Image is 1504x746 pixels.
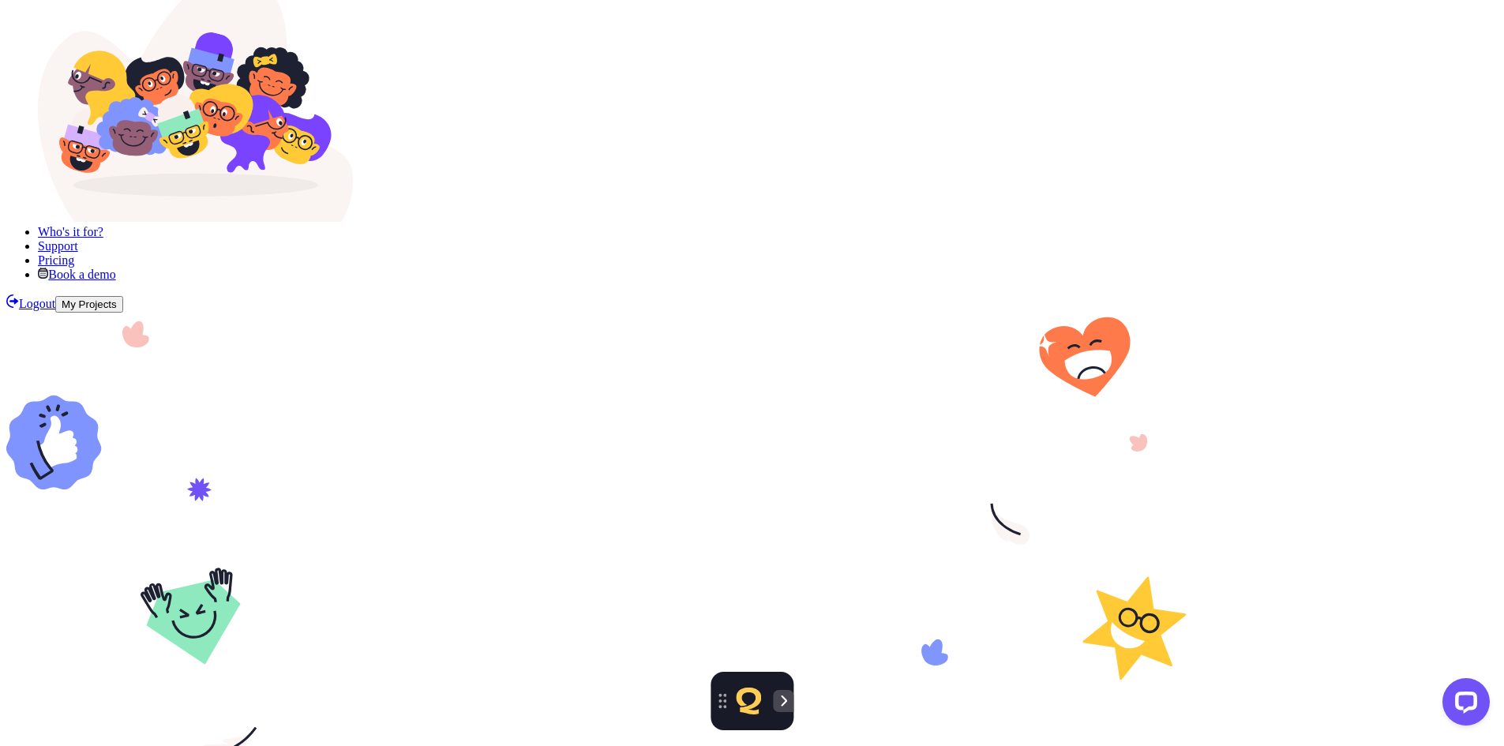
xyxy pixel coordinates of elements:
a: Book a demo [38,268,116,281]
a: My Projects [55,297,123,310]
a: Logout [6,297,55,310]
span: Logout [19,297,55,310]
a: Who's it for? [38,225,103,238]
a: Pricing [38,253,74,267]
iframe: LiveChat chat widget [1430,672,1496,738]
a: Support [38,239,78,253]
button: My Projects [55,296,123,313]
img: Book a QualityHive Demo [38,268,48,278]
